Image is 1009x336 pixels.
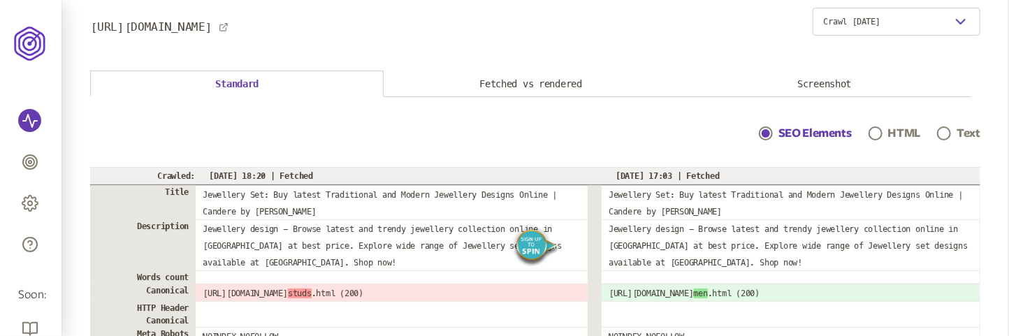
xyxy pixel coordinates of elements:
[90,71,384,96] button: Standard
[195,171,588,181] p: [DATE] 18:20 | Fetched
[694,288,708,298] span: men
[609,224,968,268] span: Jewellery design - Browse latest and trendy jewellery collection online in [GEOGRAPHIC_DATA] at b...
[18,287,43,303] span: Soon:
[888,125,921,142] p: HTML
[90,171,195,181] p: Crawled:
[90,19,212,36] p: [URL][DOMAIN_NAME]
[203,288,288,298] span: [URL][DOMAIN_NAME]
[609,288,694,298] span: [URL][DOMAIN_NAME]
[91,301,196,327] p: HTTP Header Canonical
[609,190,963,217] span: Jewellery Set: Buy latest Traditional and Modern Jewellery Designs Online | Candere by [PERSON_NAME]
[813,8,980,36] button: Crawl [DATE]
[678,71,971,97] button: Screenshot
[384,71,677,97] button: Fetched vs rendered
[203,190,557,217] span: Jewellery Set: Buy latest Traditional and Modern Jewellery Designs Online | Candere by [PERSON_NAME]
[91,284,196,301] p: Canonical
[91,185,196,219] p: Title
[957,125,980,142] p: Text
[708,288,760,298] span: .html (200)
[203,224,562,268] span: Jewellery design - Browse latest and trendy jewellery collection online in [GEOGRAPHIC_DATA] at b...
[778,125,852,142] p: SEO Elements
[91,219,196,270] p: Description
[91,270,196,284] p: Words count
[824,16,880,27] span: Crawl [DATE]
[312,288,363,298] span: .html (200)
[511,224,560,270] img: wheel_font
[288,288,312,298] span: studs
[588,171,980,181] p: [DATE] 17:03 | Fetched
